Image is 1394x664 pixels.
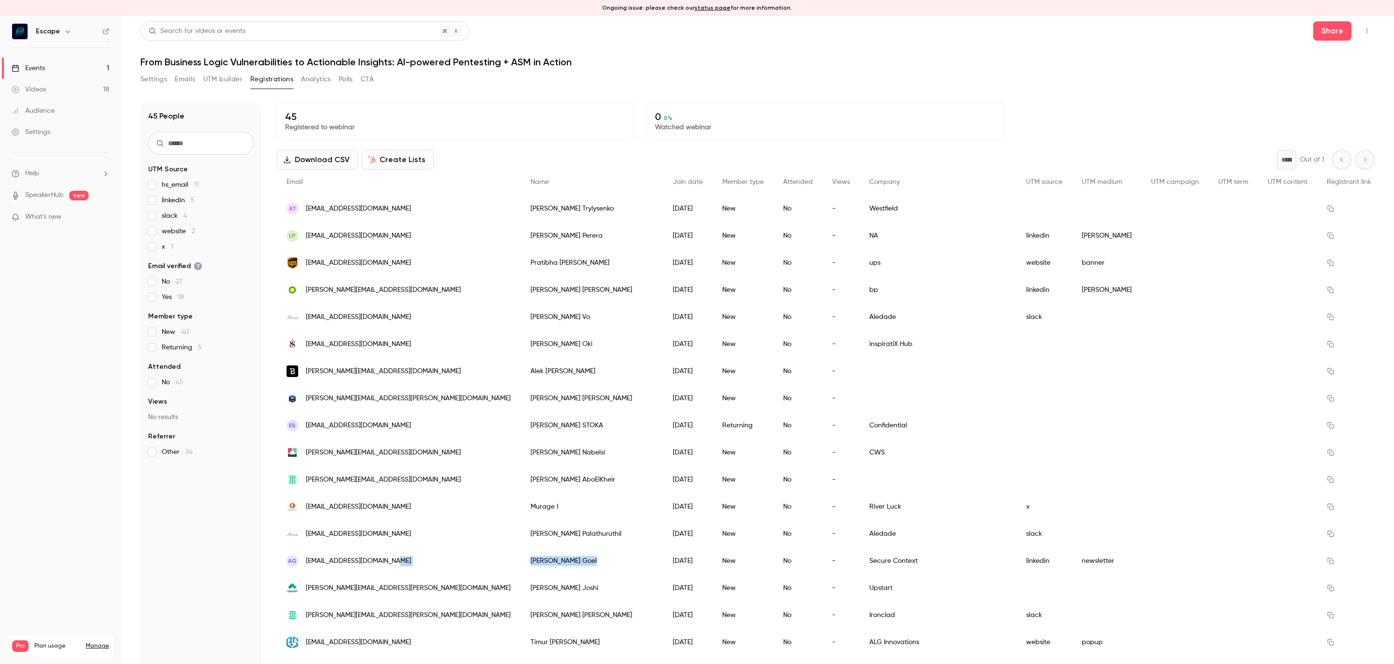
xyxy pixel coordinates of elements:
span: 27 [176,278,182,285]
span: [EMAIL_ADDRESS][DOMAIN_NAME] [306,231,411,241]
div: NA [860,222,1016,249]
span: [EMAIL_ADDRESS][DOMAIN_NAME] [306,556,411,566]
div: [DATE] [663,412,712,439]
div: [PERSON_NAME] Palathuruthil [521,520,663,547]
div: No [773,331,822,358]
span: Help [25,168,39,179]
div: New [712,493,773,520]
div: linkedin [1016,276,1072,303]
div: [PERSON_NAME] AboElKheir [521,466,663,493]
div: bp [860,276,1016,303]
div: No [773,520,822,547]
div: [PERSON_NAME] [1072,276,1141,303]
img: ironcladhq.com [287,474,298,485]
span: hs_email [162,180,199,190]
img: backbase.com [287,365,298,377]
div: [PERSON_NAME] [PERSON_NAME] [521,385,663,412]
span: [EMAIL_ADDRESS][DOMAIN_NAME] [306,502,411,512]
div: New [712,249,773,276]
span: [EMAIL_ADDRESS][DOMAIN_NAME] [306,312,411,322]
p: Ongoing issue: please check our for more information. [602,3,792,12]
span: 5 [198,344,202,351]
span: What's new [25,212,61,222]
div: [DATE] [663,303,712,331]
span: UTM campaign [1151,179,1199,185]
div: [DATE] [663,493,712,520]
span: Referrer [148,432,175,441]
span: Returning [162,343,202,352]
div: - [822,412,860,439]
img: upstart.com [287,582,298,594]
div: Alek [PERSON_NAME] [521,358,663,385]
div: No [773,276,822,303]
div: New [712,276,773,303]
div: [PERSON_NAME] Nabelsi [521,439,663,466]
button: Download CSV [277,150,358,169]
span: UTM source [1026,179,1062,185]
span: Email verified [148,261,202,271]
span: [EMAIL_ADDRESS][DOMAIN_NAME] [306,258,411,268]
div: newsletter [1072,547,1141,574]
div: New [712,520,773,547]
div: Events [12,63,45,73]
div: Murage I [521,493,663,520]
span: AG [288,557,297,565]
div: [PERSON_NAME] Oki [521,331,663,358]
div: [DATE] [663,547,712,574]
span: 5 [191,197,195,204]
img: duck.com [287,501,298,513]
span: Company [869,179,900,185]
img: fff.fr [287,392,298,404]
span: 4 [183,212,187,219]
div: - [822,574,860,602]
span: [PERSON_NAME][EMAIL_ADDRESS][DOMAIN_NAME] [306,448,461,458]
div: New [712,222,773,249]
span: Other [162,447,193,457]
div: [DATE] [663,331,712,358]
div: Confidential [860,412,1016,439]
div: River Luck [860,493,1016,520]
div: No [773,602,822,629]
span: 2 [192,228,195,235]
div: linkedin [1016,547,1072,574]
div: New [712,358,773,385]
span: No [162,377,183,387]
span: [EMAIL_ADDRESS][DOMAIN_NAME] [306,637,411,648]
div: inspiratiX Hub [860,331,1016,358]
p: No results [148,412,254,422]
div: [DATE] [663,602,712,629]
div: slack [1016,602,1072,629]
div: [DATE] [663,439,712,466]
span: UTM content [1268,179,1307,185]
p: Watched webinar [655,122,997,132]
div: linkedin [1016,222,1072,249]
div: New [712,439,773,466]
div: No [773,466,822,493]
div: [DATE] [663,222,712,249]
div: [DATE] [663,249,712,276]
div: website [1016,629,1072,656]
img: wearecws.com [287,447,298,458]
img: inspiratixhub.com [287,338,298,350]
div: New [712,574,773,602]
div: - [822,276,860,303]
a: SpeakerHub [25,190,63,200]
div: No [773,547,822,574]
div: Westfield [860,195,1016,222]
div: Audience [12,106,55,116]
p: 45 [285,111,627,122]
span: Views [148,397,167,407]
div: [DATE] [663,629,712,656]
img: alg-in.kz [287,636,298,649]
div: Ironclad [860,602,1016,629]
div: New [712,303,773,331]
div: [PERSON_NAME] [1072,222,1141,249]
div: [DATE] [663,276,712,303]
div: Returning [712,412,773,439]
div: New [712,547,773,574]
div: Aledade [860,520,1016,547]
div: No [773,574,822,602]
span: Member type [148,312,193,321]
li: help-dropdown-opener [12,168,109,179]
span: Member type [722,179,764,185]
